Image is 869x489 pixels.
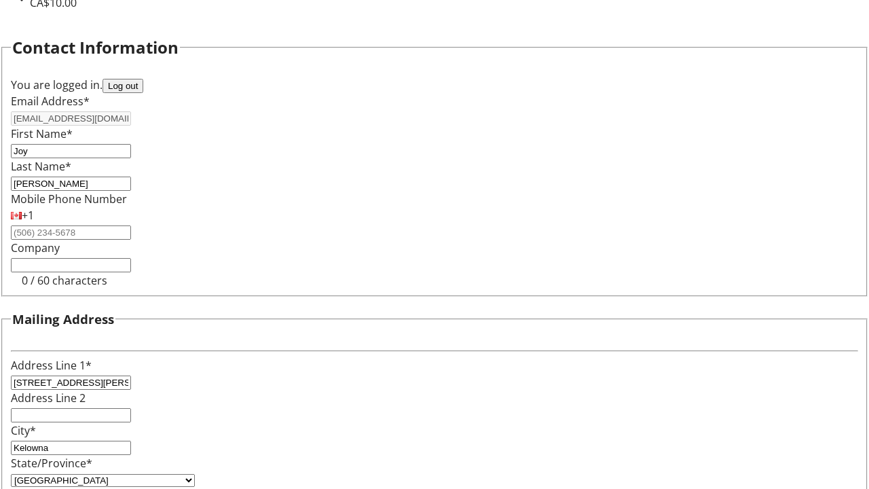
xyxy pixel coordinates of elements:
input: (506) 234-5678 [11,225,131,240]
label: Last Name* [11,159,71,174]
label: Address Line 1* [11,358,92,373]
tr-character-limit: 0 / 60 characters [22,273,107,288]
label: Mobile Phone Number [11,192,127,206]
div: You are logged in. [11,77,858,93]
h3: Mailing Address [12,310,114,329]
input: Address [11,376,131,390]
label: Email Address* [11,94,90,109]
label: Company [11,240,60,255]
label: Address Line 2 [11,391,86,405]
input: City [11,441,131,455]
h2: Contact Information [12,35,179,60]
label: State/Province* [11,456,92,471]
label: City* [11,423,36,438]
button: Log out [103,79,143,93]
label: First Name* [11,126,73,141]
